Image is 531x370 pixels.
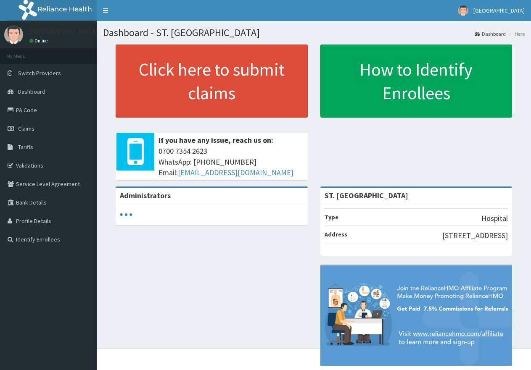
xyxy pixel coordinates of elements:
[103,27,525,38] h1: Dashboard - ST. [GEOGRAPHIC_DATA]
[18,143,33,151] span: Tariffs
[320,265,513,366] img: provider-team-banner.png
[325,231,347,238] b: Address
[159,146,304,178] span: 0700 7354 2623 WhatsApp: [PHONE_NUMBER] Email:
[29,27,99,35] p: [GEOGRAPHIC_DATA]
[120,208,132,221] svg: audio-loading
[178,168,293,177] a: [EMAIL_ADDRESS][DOMAIN_NAME]
[442,230,508,241] p: [STREET_ADDRESS]
[473,7,525,14] span: [GEOGRAPHIC_DATA]
[4,25,23,44] img: User Image
[481,213,508,224] p: Hospital
[458,5,468,16] img: User Image
[507,30,525,37] li: Here
[325,213,338,221] b: Type
[320,45,513,118] a: How to Identify Enrollees
[29,38,50,44] a: Online
[18,88,45,95] span: Dashboard
[159,135,273,145] b: If you have any issue, reach us on:
[120,191,171,200] b: Administrators
[325,191,408,200] strong: ST. [GEOGRAPHIC_DATA]
[18,69,61,77] span: Switch Providers
[18,125,34,132] span: Claims
[475,30,506,37] a: Dashboard
[116,45,308,118] a: Click here to submit claims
